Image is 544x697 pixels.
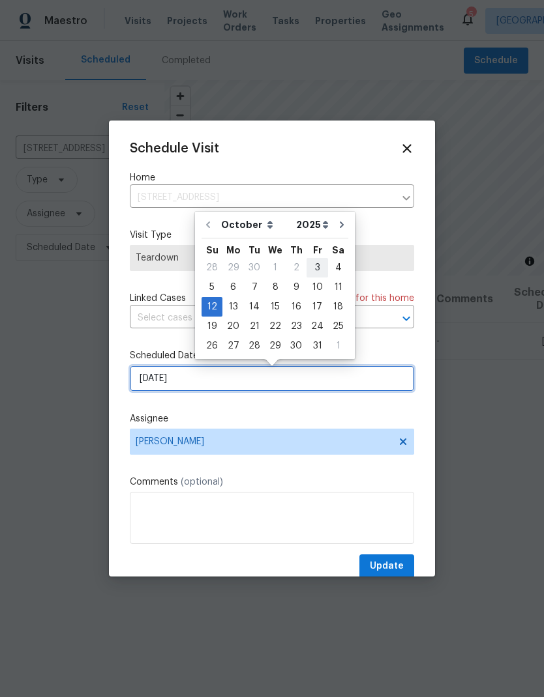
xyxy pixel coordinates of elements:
span: Close [400,141,414,156]
div: 4 [328,259,348,277]
div: 10 [307,278,328,296]
div: Sun Oct 19 2025 [202,317,222,336]
abbr: Wednesday [268,246,282,255]
div: Wed Oct 08 2025 [265,277,286,297]
div: 5 [202,278,222,296]
div: Sun Sep 28 2025 [202,258,222,277]
div: 9 [286,278,307,296]
div: 28 [244,337,265,355]
div: Fri Oct 17 2025 [307,297,328,317]
div: 23 [286,317,307,335]
div: 6 [222,278,244,296]
div: Fri Oct 24 2025 [307,317,328,336]
div: Tue Sep 30 2025 [244,258,265,277]
div: Sat Oct 11 2025 [328,277,348,297]
select: Year [293,215,332,235]
div: Tue Oct 14 2025 [244,297,265,317]
label: Assignee [130,412,414,425]
abbr: Tuesday [249,246,260,255]
div: 7 [244,278,265,296]
div: Sat Nov 01 2025 [328,336,348,356]
div: Fri Oct 10 2025 [307,277,328,297]
label: Visit Type [130,229,414,242]
abbr: Sunday [206,246,219,255]
button: Open [397,309,416,328]
span: Linked Cases [130,292,186,305]
div: 14 [244,298,265,316]
label: Home [130,171,414,184]
button: Go to next month [332,212,352,238]
div: 19 [202,317,222,335]
span: Update [370,558,404,575]
div: 24 [307,317,328,335]
span: [PERSON_NAME] [136,436,391,447]
div: 17 [307,298,328,316]
div: 29 [265,337,286,355]
select: Month [218,215,293,235]
div: 29 [222,259,244,277]
div: Sat Oct 18 2025 [328,297,348,317]
label: Comments [130,476,414,489]
div: 2 [286,259,307,277]
div: Mon Oct 27 2025 [222,336,244,356]
div: Thu Oct 30 2025 [286,336,307,356]
div: Sun Oct 05 2025 [202,277,222,297]
div: 27 [222,337,244,355]
div: Mon Oct 20 2025 [222,317,244,336]
div: Thu Oct 02 2025 [286,258,307,277]
div: Tue Oct 07 2025 [244,277,265,297]
abbr: Friday [313,246,322,255]
div: Tue Oct 28 2025 [244,336,265,356]
label: Scheduled Date [130,349,414,362]
input: Select cases [130,308,378,328]
div: 18 [328,298,348,316]
div: Sat Oct 04 2025 [328,258,348,277]
div: 1 [328,337,348,355]
div: Sun Oct 26 2025 [202,336,222,356]
abbr: Thursday [290,246,303,255]
div: 31 [307,337,328,355]
div: 25 [328,317,348,335]
div: 11 [328,278,348,296]
button: Go to previous month [198,212,218,238]
div: 8 [265,278,286,296]
div: 28 [202,259,222,277]
div: 13 [222,298,244,316]
span: (optional) [181,477,223,487]
input: Enter in an address [130,188,395,208]
button: Update [359,554,414,578]
div: Fri Oct 31 2025 [307,336,328,356]
div: Wed Oct 29 2025 [265,336,286,356]
abbr: Saturday [332,246,344,255]
div: 30 [286,337,307,355]
div: 12 [202,298,222,316]
div: Mon Sep 29 2025 [222,258,244,277]
div: 15 [265,298,286,316]
div: Wed Oct 22 2025 [265,317,286,336]
div: 20 [222,317,244,335]
div: 26 [202,337,222,355]
div: Mon Oct 06 2025 [222,277,244,297]
div: Fri Oct 03 2025 [307,258,328,277]
span: Teardown [136,251,408,264]
div: Tue Oct 21 2025 [244,317,265,336]
div: Thu Oct 23 2025 [286,317,307,336]
abbr: Monday [226,246,241,255]
div: 22 [265,317,286,335]
div: 16 [286,298,307,316]
div: 3 [307,259,328,277]
div: Thu Oct 09 2025 [286,277,307,297]
div: Thu Oct 16 2025 [286,297,307,317]
input: M/D/YYYY [130,365,414,391]
div: 21 [244,317,265,335]
div: 30 [244,259,265,277]
span: Schedule Visit [130,142,219,155]
div: Sun Oct 12 2025 [202,297,222,317]
div: Mon Oct 13 2025 [222,297,244,317]
div: Wed Oct 01 2025 [265,258,286,277]
div: 1 [265,259,286,277]
div: Wed Oct 15 2025 [265,297,286,317]
div: Sat Oct 25 2025 [328,317,348,336]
